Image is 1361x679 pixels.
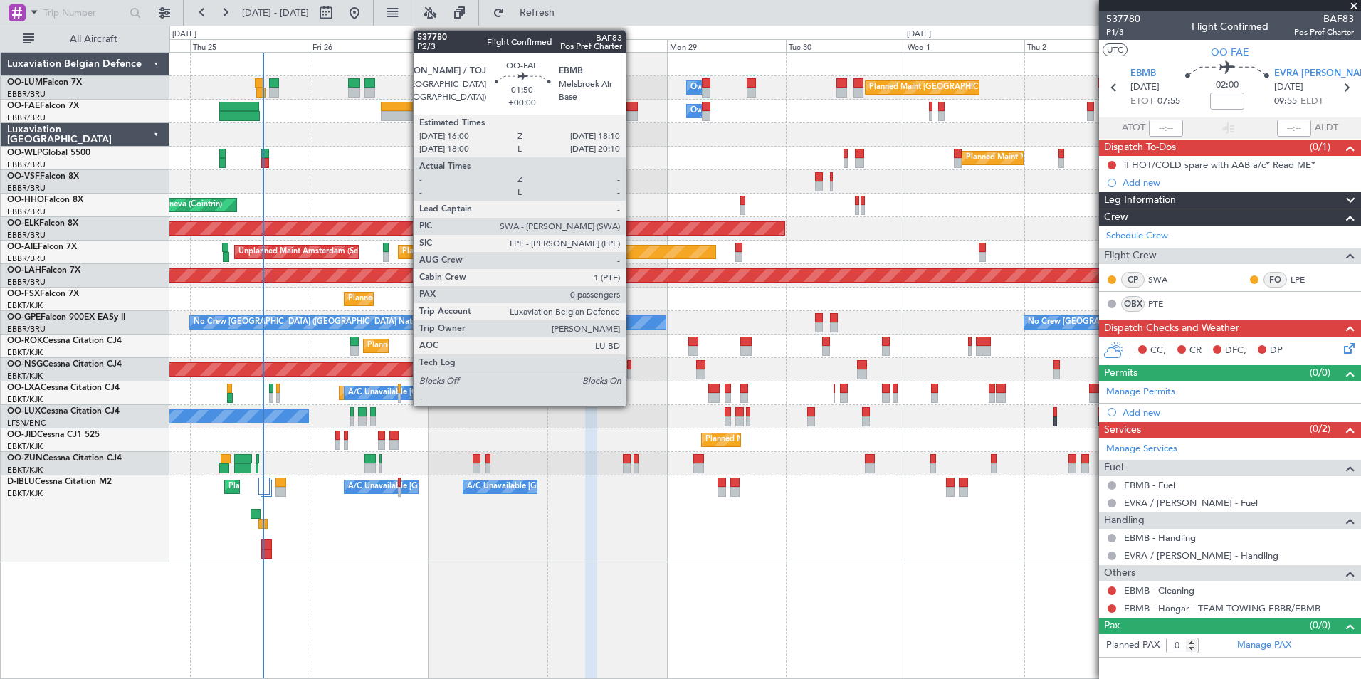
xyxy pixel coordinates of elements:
[7,347,43,358] a: EBKT/KJK
[7,337,43,345] span: OO-ROK
[7,360,122,369] a: OO-NSGCessna Citation CJ4
[194,312,432,333] div: No Crew [GEOGRAPHIC_DATA] ([GEOGRAPHIC_DATA] National)
[7,418,46,428] a: LFSN/ENC
[905,39,1024,52] div: Wed 1
[7,454,43,463] span: OO-ZUN
[1104,320,1239,337] span: Dispatch Checks and Weather
[1124,497,1258,509] a: EVRA / [PERSON_NAME] - Fuel
[7,454,122,463] a: OO-ZUNCessna Citation CJ4
[1274,80,1303,95] span: [DATE]
[1189,344,1202,358] span: CR
[1106,638,1160,653] label: Planned PAX
[7,277,46,288] a: EBBR/BRU
[7,183,46,194] a: EBBR/BRU
[7,441,43,452] a: EBKT/KJK
[1124,602,1320,614] a: EBMB - Hangar - TEAM TOWING EBBR/EBMB
[7,266,80,275] a: OO-LAHFalcon 7X
[7,324,46,335] a: EBBR/BRU
[1124,549,1278,562] a: EVRA / [PERSON_NAME] - Handling
[7,243,38,251] span: OO-AIE
[1104,192,1176,209] span: Leg Information
[1123,177,1354,189] div: Add new
[1106,26,1140,38] span: P1/3
[242,6,309,19] span: [DATE] - [DATE]
[43,2,125,23] input: Trip Number
[7,149,90,157] a: OO-WLPGlobal 5500
[7,360,43,369] span: OO-NSG
[1225,344,1246,358] span: DFC,
[7,478,112,486] a: D-IBLUCessna Citation M2
[1124,159,1315,171] div: if HOT/COLD spare with AAB a/c* Read ME*
[16,28,154,51] button: All Aircraft
[1310,365,1330,380] span: (0/0)
[1157,95,1180,109] span: 07:55
[7,465,43,475] a: EBKT/KJK
[1149,120,1183,137] input: --:--
[7,394,43,405] a: EBKT/KJK
[348,288,514,310] div: Planned Maint Kortrijk-[GEOGRAPHIC_DATA]
[1104,460,1123,476] span: Fuel
[1106,442,1177,456] a: Manage Services
[786,39,905,52] div: Tue 30
[7,159,46,170] a: EBBR/BRU
[1294,26,1354,38] span: Pos Pref Charter
[7,384,120,392] a: OO-LXACessna Citation CJ4
[1291,273,1323,286] a: LPE
[7,102,40,110] span: OO-FAE
[1211,45,1249,60] span: OO-FAE
[1106,11,1140,26] span: 537780
[1104,565,1135,581] span: Others
[1192,19,1268,34] div: Flight Confirmed
[1130,95,1154,109] span: ETOT
[7,172,79,181] a: OO-VSFFalcon 8X
[1104,618,1120,634] span: Pax
[1104,365,1137,381] span: Permits
[7,253,46,264] a: EBBR/BRU
[1106,385,1175,399] a: Manage Permits
[7,102,79,110] a: OO-FAEFalcon 7X
[869,77,1127,98] div: Planned Maint [GEOGRAPHIC_DATA] ([GEOGRAPHIC_DATA] National)
[7,300,43,311] a: EBKT/KJK
[7,407,41,416] span: OO-LUX
[1263,272,1287,288] div: FO
[1124,479,1175,491] a: EBMB - Fuel
[508,8,567,18] span: Refresh
[1148,298,1180,310] a: PTE
[1028,312,1266,333] div: No Crew [GEOGRAPHIC_DATA] ([GEOGRAPHIC_DATA] National)
[7,431,100,439] a: OO-JIDCessna CJ1 525
[907,28,931,41] div: [DATE]
[467,476,694,498] div: A/C Unavailable [GEOGRAPHIC_DATA]-[GEOGRAPHIC_DATA]
[1106,229,1168,243] a: Schedule Crew
[1104,422,1141,438] span: Services
[1300,95,1323,109] span: ELDT
[1121,272,1145,288] div: CP
[7,371,43,381] a: EBKT/KJK
[7,172,40,181] span: OO-VSF
[705,429,871,451] div: Planned Maint Kortrijk-[GEOGRAPHIC_DATA]
[7,149,42,157] span: OO-WLP
[348,382,613,404] div: A/C Unavailable [GEOGRAPHIC_DATA] ([GEOGRAPHIC_DATA] National)
[7,196,83,204] a: OO-HHOFalcon 8X
[7,313,41,322] span: OO-GPE
[7,384,41,392] span: OO-LXA
[1104,140,1176,156] span: Dispatch To-Dos
[1123,406,1354,419] div: Add new
[1124,584,1194,596] a: EBMB - Cleaning
[1294,11,1354,26] span: BAF83
[690,100,787,122] div: Owner Melsbroek Air Base
[7,89,46,100] a: EBBR/BRU
[7,337,122,345] a: OO-ROKCessna Citation CJ4
[1104,512,1145,529] span: Handling
[7,112,46,123] a: EBBR/BRU
[310,39,429,52] div: Fri 26
[228,476,387,498] div: Planned Maint Nice ([GEOGRAPHIC_DATA])
[1121,296,1145,312] div: OBX
[1310,618,1330,633] span: (0/0)
[7,313,125,322] a: OO-GPEFalcon 900EX EASy II
[1237,638,1291,653] a: Manage PAX
[486,1,572,24] button: Refresh
[1122,121,1145,135] span: ATOT
[1270,344,1283,358] span: DP
[1124,532,1196,544] a: EBMB - Handling
[1150,344,1166,358] span: CC,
